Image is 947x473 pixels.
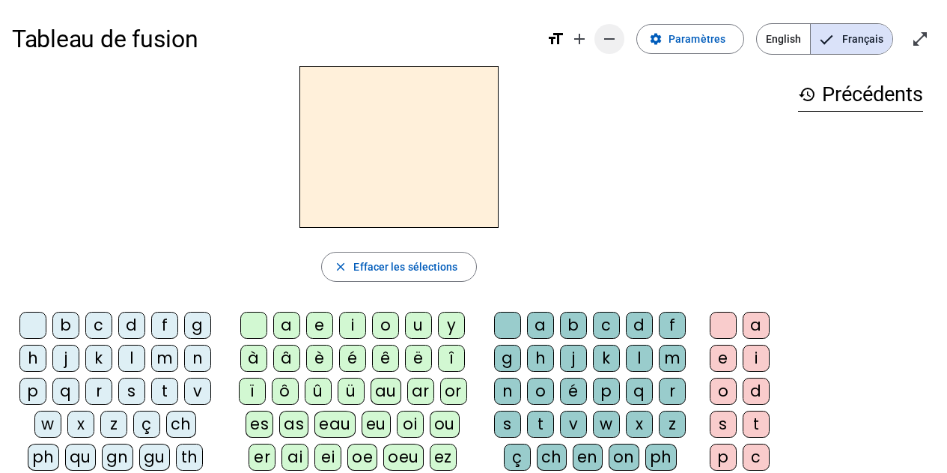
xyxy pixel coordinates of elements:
[184,312,211,339] div: g
[743,345,770,372] div: i
[272,378,299,405] div: ô
[537,444,567,471] div: ch
[240,345,267,372] div: à
[372,312,399,339] div: o
[564,24,594,54] button: Augmenter la taille de la police
[626,378,653,405] div: q
[371,378,401,405] div: au
[118,345,145,372] div: l
[279,411,308,438] div: as
[405,345,432,372] div: ë
[573,444,603,471] div: en
[756,23,893,55] mat-button-toggle-group: Language selection
[273,312,300,339] div: a
[65,444,96,471] div: qu
[560,345,587,372] div: j
[383,444,424,471] div: oeu
[626,312,653,339] div: d
[659,411,686,438] div: z
[151,312,178,339] div: f
[570,30,588,48] mat-icon: add
[710,444,737,471] div: p
[636,24,744,54] button: Paramètres
[118,312,145,339] div: d
[118,378,145,405] div: s
[305,378,332,405] div: û
[52,345,79,372] div: j
[527,378,554,405] div: o
[239,378,266,405] div: ï
[743,312,770,339] div: a
[139,444,170,471] div: gu
[67,411,94,438] div: x
[334,260,347,274] mat-icon: close
[19,378,46,405] div: p
[12,15,535,63] h1: Tableau de fusion
[710,378,737,405] div: o
[659,312,686,339] div: f
[184,378,211,405] div: v
[743,378,770,405] div: d
[659,345,686,372] div: m
[669,30,725,48] span: Paramètres
[273,345,300,372] div: â
[710,345,737,372] div: e
[593,345,620,372] div: k
[811,24,892,54] span: Français
[911,30,929,48] mat-icon: open_in_full
[710,411,737,438] div: s
[362,411,391,438] div: eu
[494,411,521,438] div: s
[52,312,79,339] div: b
[560,378,587,405] div: é
[133,411,160,438] div: ç
[659,378,686,405] div: r
[52,378,79,405] div: q
[405,312,432,339] div: u
[184,345,211,372] div: n
[593,378,620,405] div: p
[314,411,356,438] div: eau
[743,444,770,471] div: c
[527,345,554,372] div: h
[19,345,46,372] div: h
[546,30,564,48] mat-icon: format_size
[321,252,476,282] button: Effacer les sélections
[649,32,663,46] mat-icon: settings
[430,411,460,438] div: ou
[151,345,178,372] div: m
[100,411,127,438] div: z
[249,444,275,471] div: er
[372,345,399,372] div: ê
[438,345,465,372] div: î
[407,378,434,405] div: ar
[609,444,639,471] div: on
[440,378,467,405] div: or
[85,345,112,372] div: k
[339,345,366,372] div: é
[176,444,203,471] div: th
[166,411,196,438] div: ch
[626,345,653,372] div: l
[743,411,770,438] div: t
[306,345,333,372] div: è
[151,378,178,405] div: t
[314,444,341,471] div: ei
[430,444,457,471] div: ez
[527,411,554,438] div: t
[102,444,133,471] div: gn
[600,30,618,48] mat-icon: remove
[338,378,365,405] div: ü
[527,312,554,339] div: a
[593,411,620,438] div: w
[85,312,112,339] div: c
[34,411,61,438] div: w
[905,24,935,54] button: Entrer en plein écran
[494,378,521,405] div: n
[593,312,620,339] div: c
[85,378,112,405] div: r
[504,444,531,471] div: ç
[306,312,333,339] div: e
[438,312,465,339] div: y
[494,345,521,372] div: g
